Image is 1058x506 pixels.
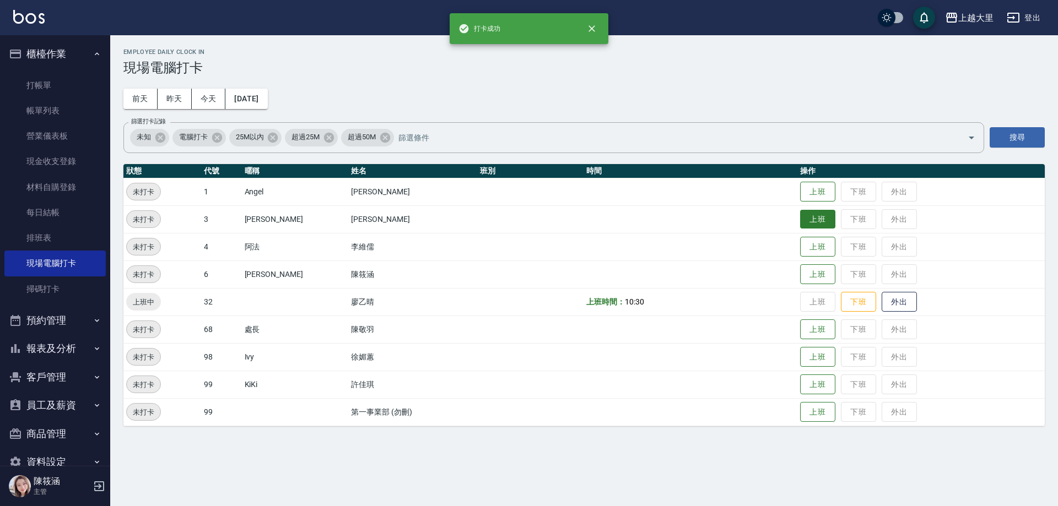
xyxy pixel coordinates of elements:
button: 外出 [882,292,917,312]
button: 資料設定 [4,448,106,476]
input: 篩選條件 [396,128,948,147]
button: 報表及分析 [4,334,106,363]
button: 昨天 [158,89,192,109]
button: 上班 [800,264,835,285]
img: Logo [13,10,45,24]
th: 代號 [201,164,241,178]
td: 許佳琪 [348,371,477,398]
a: 現金收支登錄 [4,149,106,174]
a: 營業儀表板 [4,123,106,149]
td: 98 [201,343,241,371]
div: 上越大里 [958,11,994,25]
span: 超過25M [285,132,326,143]
div: 電腦打卡 [172,129,226,146]
td: 3 [201,205,241,233]
a: 現場電腦打卡 [4,251,106,276]
button: close [580,17,604,41]
button: 上班 [800,237,835,257]
div: 25M以內 [229,129,282,146]
a: 每日結帳 [4,200,106,225]
button: 預約管理 [4,306,106,335]
span: 25M以內 [229,132,271,143]
span: 未打卡 [127,324,160,335]
h3: 現場電腦打卡 [123,60,1045,75]
span: 未打卡 [127,269,160,280]
td: KiKi [242,371,349,398]
td: 6 [201,260,241,288]
a: 排班表 [4,225,106,251]
button: 上越大里 [941,7,998,29]
span: 未打卡 [127,406,160,418]
button: 商品管理 [4,420,106,448]
a: 打帳單 [4,73,106,98]
span: 未打卡 [127,186,160,198]
th: 班別 [477,164,584,178]
button: 搜尋 [990,127,1045,148]
span: 打卡成功 [458,23,500,34]
div: 超過50M [341,129,394,146]
span: 未打卡 [127,379,160,390]
div: 未知 [130,129,169,146]
td: 阿法 [242,233,349,260]
td: [PERSON_NAME] [348,205,477,233]
a: 掃碼打卡 [4,276,106,302]
a: 帳單列表 [4,98,106,123]
span: 超過50M [341,132,382,143]
h2: Employee Daily Clock In [123,48,1045,56]
span: 未打卡 [127,351,160,363]
td: 李維儒 [348,233,477,260]
td: 處長 [242,315,349,343]
span: 未知 [130,132,158,143]
b: 上班時間： [586,297,625,306]
th: 暱稱 [242,164,349,178]
button: 今天 [192,89,226,109]
td: [PERSON_NAME] [242,260,349,288]
button: 上班 [800,347,835,367]
img: Person [9,475,31,497]
button: 登出 [1002,8,1045,28]
button: 下班 [841,292,876,312]
button: 上班 [800,402,835,422]
th: 操作 [797,164,1045,178]
div: 超過25M [285,129,338,146]
span: 上班中 [126,296,161,308]
td: 廖乙晴 [348,288,477,315]
td: Ivy [242,343,349,371]
span: 電腦打卡 [172,132,214,143]
td: 68 [201,315,241,343]
td: 99 [201,398,241,426]
label: 篩選打卡記錄 [131,117,166,126]
td: 陳筱涵 [348,260,477,288]
td: 32 [201,288,241,315]
button: Open [963,129,980,146]
button: 上班 [800,374,835,395]
td: 徐媚蕙 [348,343,477,371]
button: 前天 [123,89,158,109]
a: 材料自購登錄 [4,175,106,200]
td: 第一事業部 (勿刪) [348,398,477,426]
button: 員工及薪資 [4,391,106,420]
button: 上班 [800,210,835,229]
td: Angel [242,178,349,205]
button: 上班 [800,182,835,202]
p: 主管 [34,487,90,497]
td: 99 [201,371,241,398]
h5: 陳筱涵 [34,476,90,487]
button: 櫃檯作業 [4,40,106,68]
td: 4 [201,233,241,260]
button: 上班 [800,319,835,340]
span: 10:30 [625,297,644,306]
th: 時間 [584,164,797,178]
button: 客戶管理 [4,363,106,391]
span: 未打卡 [127,214,160,225]
span: 未打卡 [127,241,160,253]
th: 姓名 [348,164,477,178]
td: [PERSON_NAME] [242,205,349,233]
td: 1 [201,178,241,205]
td: 陳敬羽 [348,315,477,343]
button: save [913,7,935,29]
button: [DATE] [225,89,267,109]
td: [PERSON_NAME] [348,178,477,205]
th: 狀態 [123,164,201,178]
